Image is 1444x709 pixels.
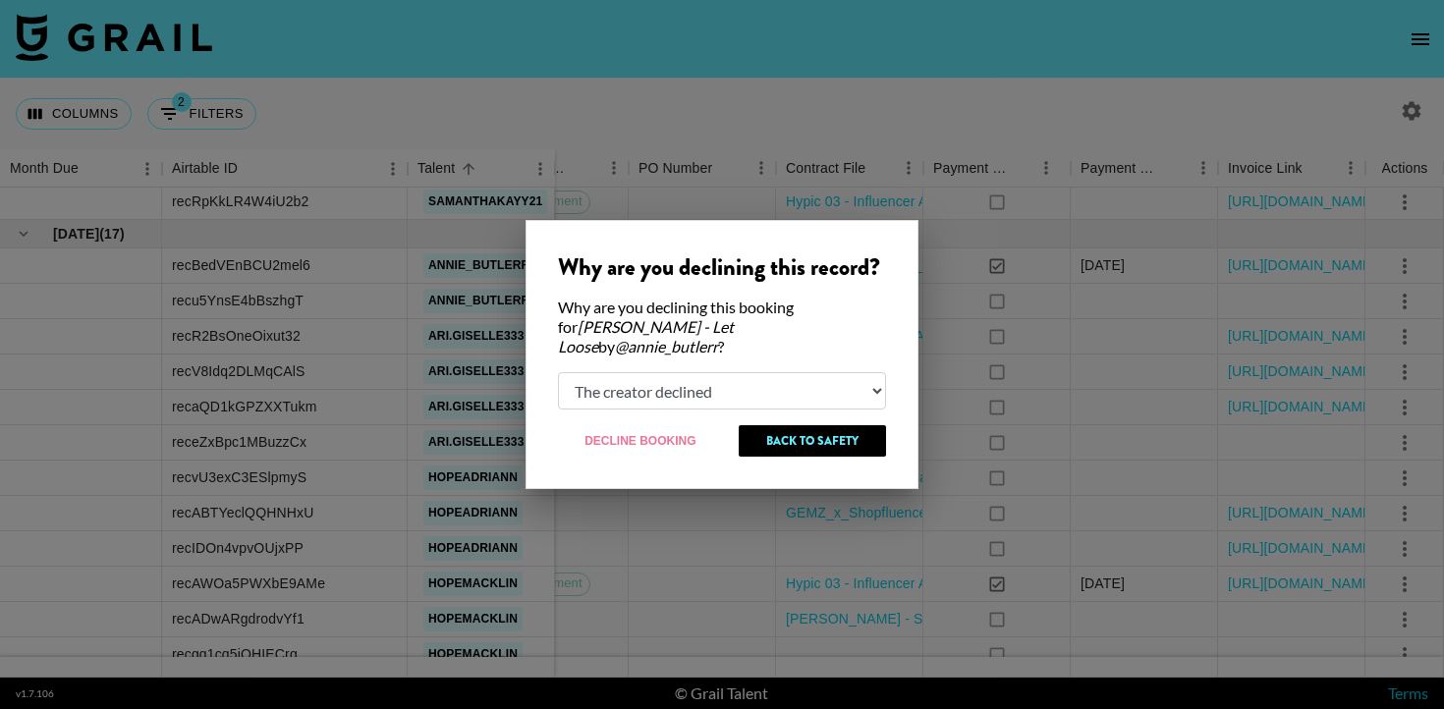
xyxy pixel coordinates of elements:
[739,425,886,457] button: Back to Safety
[558,298,886,356] div: Why are you declining this booking for by ?
[558,252,886,282] div: Why are you declining this record?
[558,317,734,355] em: [PERSON_NAME] - Let Loose
[615,337,718,355] em: @ annie_butlerr
[558,425,723,457] button: Decline Booking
